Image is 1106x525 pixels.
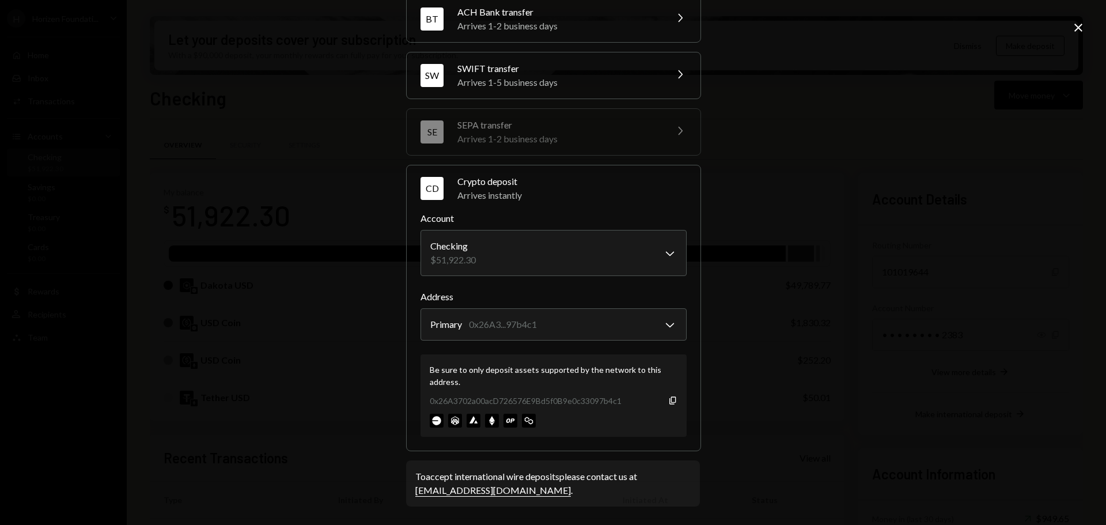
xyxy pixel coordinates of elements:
div: Arrives 1-2 business days [457,132,659,146]
div: BT [421,7,444,31]
button: SWSWIFT transferArrives 1-5 business days [407,52,700,99]
button: Address [421,308,687,341]
div: Arrives 1-5 business days [457,75,659,89]
label: Account [421,211,687,225]
label: Address [421,290,687,304]
a: [EMAIL_ADDRESS][DOMAIN_NAME] [415,485,571,497]
div: Be sure to only deposit assets supported by the network to this address. [430,364,677,388]
button: CDCrypto depositArrives instantly [407,165,700,211]
div: CDCrypto depositArrives instantly [421,211,687,437]
div: SW [421,64,444,87]
button: Account [421,230,687,276]
div: 0x26A3...97b4c1 [469,318,537,331]
img: avalanche-mainnet [467,414,480,428]
img: polygon-mainnet [522,414,536,428]
button: SESEPA transferArrives 1-2 business days [407,109,700,155]
div: Arrives 1-2 business days [457,19,659,33]
div: SWIFT transfer [457,62,659,75]
div: SEPA transfer [457,118,659,132]
div: To accept international wire deposits please contact us at . [415,470,691,497]
img: ethereum-mainnet [485,414,499,428]
div: Arrives instantly [457,188,687,202]
div: ACH Bank transfer [457,5,659,19]
div: 0x26A3702a00acD726576E9Bd5f0B9e0c33097b4c1 [430,395,622,407]
img: optimism-mainnet [503,414,517,428]
div: CD [421,177,444,200]
div: Crypto deposit [457,175,687,188]
img: arbitrum-mainnet [448,414,462,428]
div: SE [421,120,444,143]
img: base-mainnet [430,414,444,428]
